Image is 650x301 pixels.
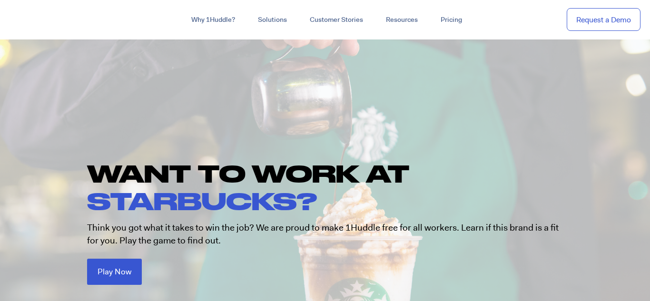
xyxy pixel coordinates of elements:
img: ... [10,10,78,29]
a: Resources [374,11,429,29]
p: Think you got what it takes to win the job? We are proud to make 1Huddle free for all workers. Le... [87,222,563,247]
a: Request a Demo [567,8,640,31]
a: Solutions [246,11,298,29]
a: Play Now [87,259,142,285]
span: STARBUCKS? [87,187,317,214]
a: Why 1Huddle? [180,11,246,29]
span: Play Now [98,268,131,276]
h1: WANT TO WORK AT [87,160,572,214]
a: Customer Stories [298,11,374,29]
a: Pricing [429,11,473,29]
